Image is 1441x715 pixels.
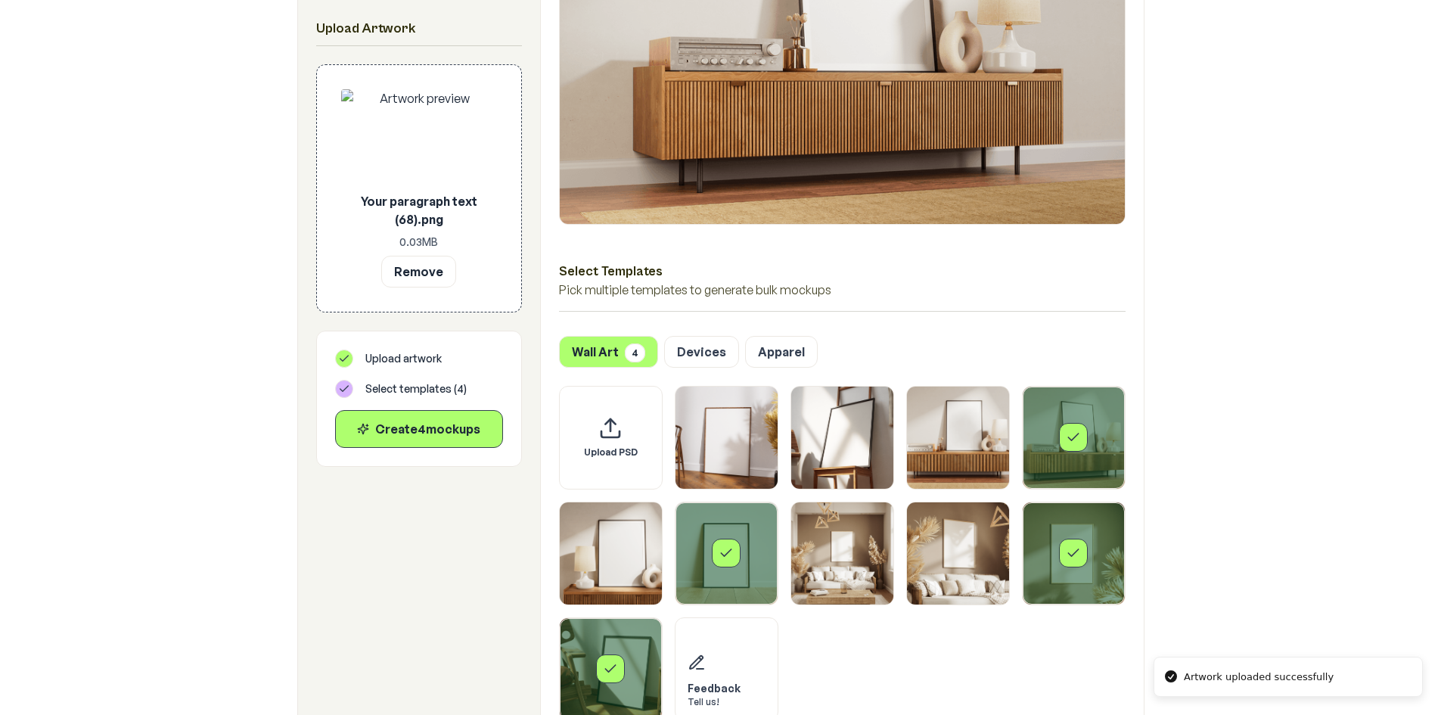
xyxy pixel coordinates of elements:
img: Framed Poster [675,387,778,489]
img: Framed Poster 3 [907,387,1009,489]
button: Remove [381,256,456,288]
p: 0.03 MB [341,235,497,250]
span: 4 [625,344,645,362]
div: Tell us! [688,696,741,708]
div: Feedback [688,681,741,696]
div: Select template Framed Poster 2 [790,386,894,490]
div: Create 4 mockup s [348,420,490,438]
button: Create4mockups [335,410,503,448]
h2: Upload Artwork [316,18,522,39]
div: Select template Framed Poster 6 [675,502,778,605]
div: Select template Framed Poster 3 [906,386,1010,490]
img: Framed Poster 8 [907,502,1009,605]
div: Select template Framed Poster 8 [906,502,1010,605]
div: Upload custom PSD template [559,386,663,490]
div: Select template Framed Poster 5 [559,502,663,605]
button: Wall Art4 [559,336,658,368]
img: Framed Poster 7 [791,502,893,605]
img: Artwork preview [341,89,497,186]
span: Upload artwork [365,351,442,366]
div: Select template Framed Poster 9 [1022,502,1126,605]
button: Devices [664,336,739,368]
span: Upload PSD [584,446,638,459]
img: Framed Poster 5 [560,502,662,605]
button: Apparel [745,336,818,368]
span: Select templates ( 4 ) [365,381,467,396]
h3: Select Templates [559,261,1126,281]
img: Framed Poster 2 [791,387,893,489]
p: Pick multiple templates to generate bulk mockups [559,281,1126,299]
div: Select template Framed Poster 4 [1022,386,1126,490]
div: Artwork uploaded successfully [1184,670,1334,685]
div: Select template Framed Poster [675,386,778,490]
div: Select template Framed Poster 7 [790,502,894,605]
p: Your paragraph text (68).png [341,192,497,228]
